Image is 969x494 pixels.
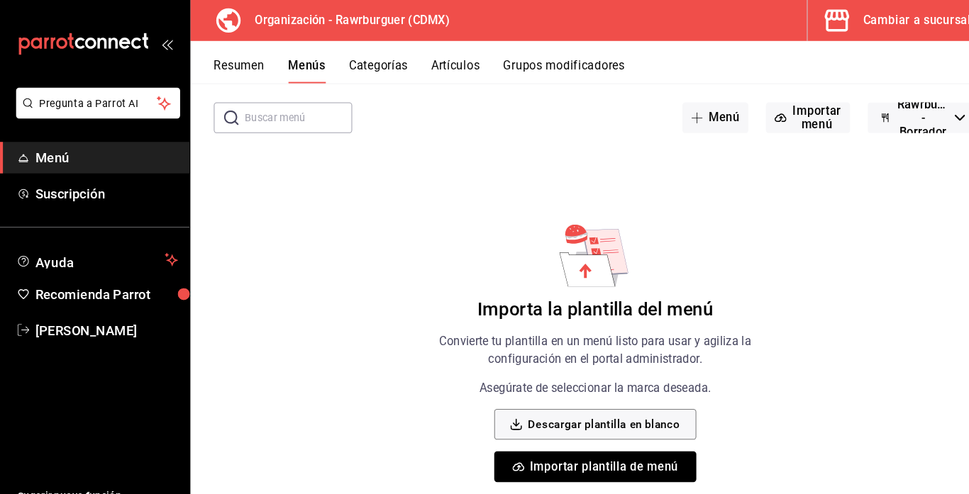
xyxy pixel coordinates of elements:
[869,94,919,135] span: Rawrburguer - Borrador
[338,57,396,81] button: Categorías
[279,57,315,81] button: Menús
[236,11,436,28] h3: Organización - Rawrburguer (CDMX)
[207,57,256,81] button: Resumen
[34,276,172,295] span: Recomienda Parrot
[742,99,824,129] button: Importar menú
[16,85,175,115] button: Pregunta a Parrot AI
[34,243,154,260] span: Ayuda
[34,178,172,197] span: Suscripción
[10,103,175,118] a: Pregunta a Parrot AI
[479,396,674,426] button: Descargar plantilla en blanco
[207,57,969,81] div: navigation tabs
[510,478,644,493] p: Descargar plantilla de ejemplo
[836,10,941,30] div: Cambiar a sucursal
[463,289,691,311] h6: Importa la plantilla del menú
[38,93,153,108] span: Pregunta a Parrot AI
[17,473,172,488] span: Sugerir nueva función
[34,143,172,162] span: Menú
[487,57,605,81] button: Grupos modificadores
[465,368,689,385] p: Asegúrate de seleccionar la marca deseada.
[398,322,755,357] p: Convierte tu plantilla en un menú listo para usar y agiliza la configuración en el portal adminis...
[418,57,465,81] button: Artículos
[237,100,341,128] input: Buscar menú
[841,99,946,129] button: Rawrburguer - Borrador
[661,99,726,129] button: Menú
[156,37,167,48] button: open_drawer_menu
[34,310,172,330] span: [PERSON_NAME]
[479,437,674,467] button: Importar plantilla de menú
